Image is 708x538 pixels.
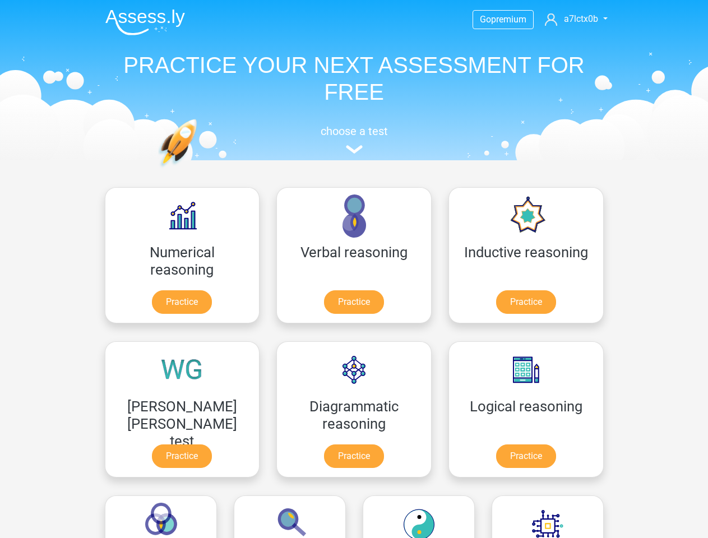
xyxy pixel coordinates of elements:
a: Practice [496,444,556,468]
span: a7lctx0b [564,13,598,24]
a: choose a test [96,124,612,154]
a: Practice [324,290,384,314]
a: Practice [496,290,556,314]
a: Practice [152,290,212,314]
span: Go [480,14,491,25]
img: Assessly [105,9,185,35]
h5: choose a test [96,124,612,138]
img: practice [158,119,240,220]
span: premium [491,14,526,25]
a: Gopremium [473,12,533,27]
a: Practice [152,444,212,468]
a: Practice [324,444,384,468]
img: assessment [346,145,363,154]
h1: PRACTICE YOUR NEXT ASSESSMENT FOR FREE [96,52,612,105]
a: a7lctx0b [540,12,612,26]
